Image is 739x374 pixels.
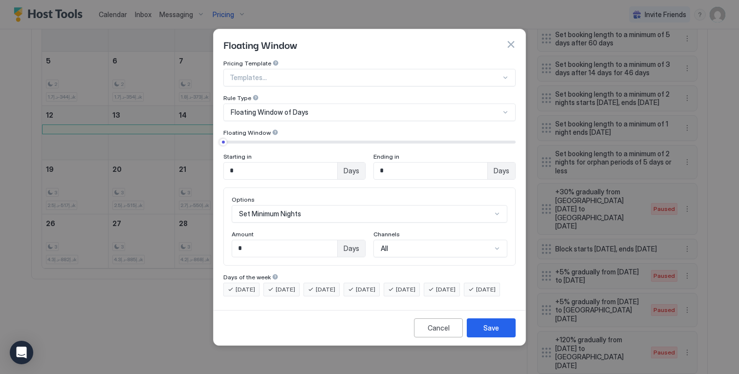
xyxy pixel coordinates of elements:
[494,166,509,175] span: Days
[476,285,496,294] span: [DATE]
[223,94,251,102] span: Rule Type
[436,285,456,294] span: [DATE]
[483,323,499,333] div: Save
[428,323,450,333] div: Cancel
[223,37,297,52] span: Floating Window
[344,244,359,253] span: Days
[223,60,271,67] span: Pricing Template
[373,153,399,160] span: Ending in
[414,318,463,337] button: Cancel
[232,240,337,257] input: Input Field
[344,166,359,175] span: Days
[236,285,255,294] span: [DATE]
[239,209,301,218] span: Set Minimum Nights
[374,163,487,179] input: Input Field
[381,244,388,253] span: All
[232,230,254,238] span: Amount
[276,285,295,294] span: [DATE]
[316,285,335,294] span: [DATE]
[356,285,375,294] span: [DATE]
[396,285,415,294] span: [DATE]
[232,196,255,203] span: Options
[373,230,400,238] span: Channels
[223,129,271,136] span: Floating Window
[10,341,33,364] div: Open Intercom Messenger
[223,153,252,160] span: Starting in
[231,108,308,117] span: Floating Window of Days
[224,163,337,179] input: Input Field
[467,318,516,337] button: Save
[223,273,271,281] span: Days of the week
